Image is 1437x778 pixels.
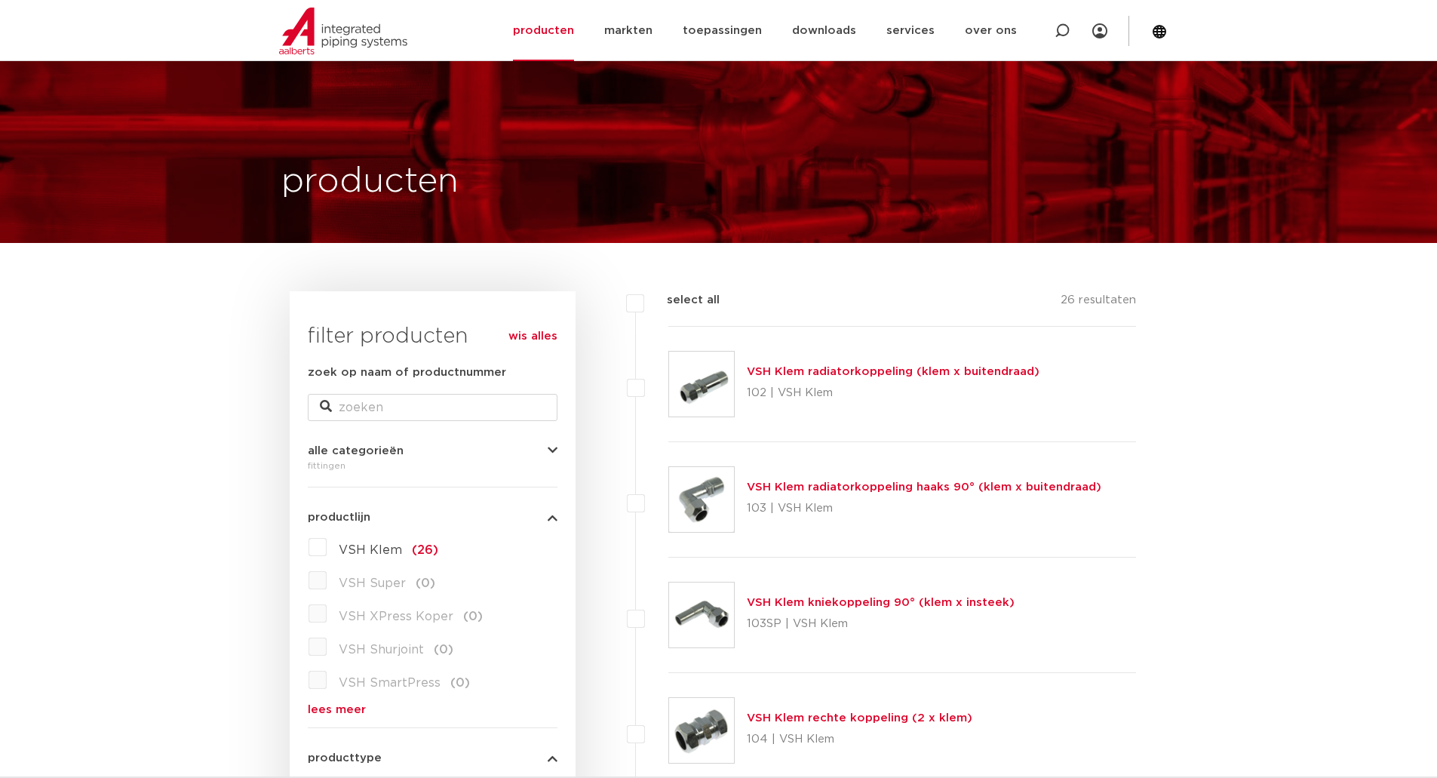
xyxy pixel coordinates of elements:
[339,577,406,589] span: VSH Super
[508,327,557,346] a: wis alles
[450,677,470,689] span: (0)
[1061,291,1136,315] p: 26 resultaten
[308,704,557,715] a: lees meer
[308,445,404,457] span: alle categorieën
[339,677,441,689] span: VSH SmartPress
[747,366,1039,377] a: VSH Klem radiatorkoppeling (klem x buitendraad)
[747,712,972,724] a: VSH Klem rechte koppeling (2 x klem)
[308,752,382,764] span: producttype
[308,512,557,523] button: productlijn
[747,497,1101,521] p: 103 | VSH Klem
[281,158,459,206] h1: producten
[412,544,438,556] span: (26)
[308,457,557,475] div: fittingen
[644,291,720,309] label: select all
[669,698,734,763] img: Thumbnail for VSH Klem rechte koppeling (2 x klem)
[339,610,453,623] span: VSH XPress Koper
[747,381,1039,405] p: 102 | VSH Klem
[463,610,483,623] span: (0)
[669,352,734,417] img: Thumbnail for VSH Klem radiatorkoppeling (klem x buitendraad)
[747,597,1015,608] a: VSH Klem kniekoppeling 90° (klem x insteek)
[416,577,435,589] span: (0)
[339,544,402,556] span: VSH Klem
[747,481,1101,493] a: VSH Klem radiatorkoppeling haaks 90° (klem x buitendraad)
[669,583,734,647] img: Thumbnail for VSH Klem kniekoppeling 90° (klem x insteek)
[308,394,557,421] input: zoeken
[308,445,557,457] button: alle categorieën
[434,644,453,656] span: (0)
[747,727,972,752] p: 104 | VSH Klem
[308,321,557,352] h3: filter producten
[308,752,557,764] button: producttype
[308,364,506,382] label: zoek op naam of productnummer
[339,644,424,656] span: VSH Shurjoint
[747,612,1015,636] p: 103SP | VSH Klem
[308,512,370,523] span: productlijn
[669,467,734,532] img: Thumbnail for VSH Klem radiatorkoppeling haaks 90° (klem x buitendraad)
